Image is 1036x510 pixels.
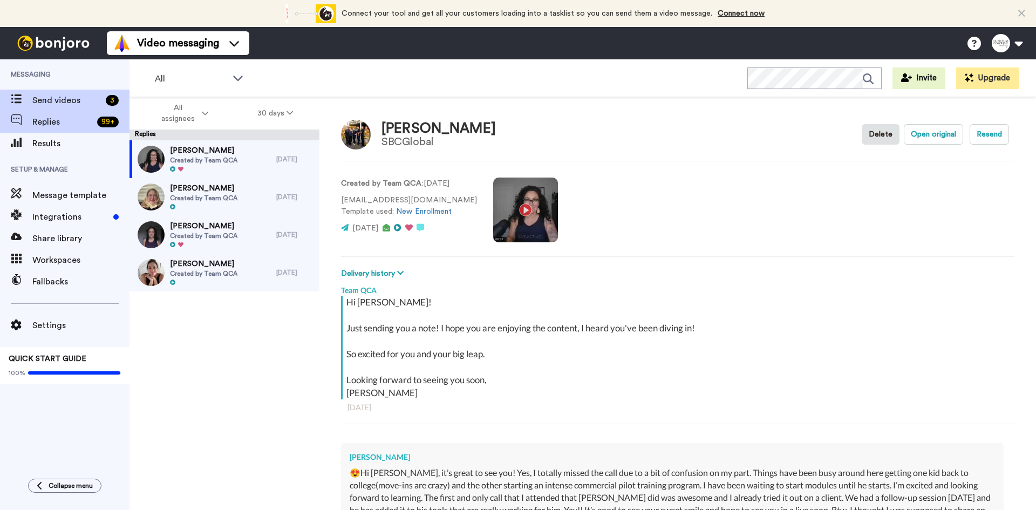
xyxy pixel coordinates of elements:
div: [PERSON_NAME] [350,452,995,463]
a: Connect now [718,10,765,17]
div: animation [277,4,336,23]
span: Replies [32,115,93,128]
div: 99 + [97,117,119,127]
button: All assignees [132,98,233,128]
a: [PERSON_NAME]Created by Team QCA[DATE] [129,178,319,216]
span: All [155,72,227,85]
span: [PERSON_NAME] [170,259,237,269]
img: 792400da-58ba-4442-8d63-efda9c45116f-thumb.jpg [138,259,165,286]
span: Created by Team QCA [170,269,237,278]
span: Created by Team QCA [170,156,237,165]
button: 30 days [233,104,318,123]
span: Connect your tool and get all your customers loading into a tasklist so you can send them a video... [342,10,712,17]
img: vm-color.svg [113,35,131,52]
button: Collapse menu [28,479,101,493]
button: Delivery history [341,268,407,280]
span: [PERSON_NAME] [170,221,237,232]
a: New Enrollment [396,208,452,215]
span: Message template [32,189,129,202]
span: Collapse menu [49,481,93,490]
span: 100% [9,369,25,377]
span: All assignees [156,103,200,124]
a: [PERSON_NAME]Created by Team QCA[DATE] [129,254,319,291]
button: Delete [862,124,899,145]
p: [EMAIL_ADDRESS][DOMAIN_NAME] Template used: [341,195,477,217]
span: Video messaging [137,36,219,51]
div: Team QCA [341,280,1014,296]
span: Integrations [32,210,109,223]
strong: Created by Team QCA [341,180,422,187]
div: 3 [106,95,119,106]
p: : [DATE] [341,178,477,189]
div: Hi [PERSON_NAME]! Just sending you a note! I hope you are enjoying the content, I heard you've be... [346,296,1012,399]
div: SBCGlobal [381,136,496,148]
span: Settings [32,319,129,332]
a: [PERSON_NAME]Created by Team QCA[DATE] [129,140,319,178]
div: [DATE] [276,155,314,164]
img: c61698e8-ebe4-46e2-9efd-58e84228a016-thumb.jpg [138,221,165,248]
a: [PERSON_NAME]Created by Team QCA[DATE] [129,216,319,254]
span: [PERSON_NAME] [170,183,237,194]
button: Upgrade [956,67,1019,89]
span: Share library [32,232,129,245]
button: Invite [892,67,945,89]
div: [PERSON_NAME] [381,121,496,137]
div: [DATE] [276,268,314,277]
div: [DATE] [347,402,1008,413]
span: QUICK START GUIDE [9,355,86,363]
span: Send videos [32,94,101,107]
span: Created by Team QCA [170,232,237,240]
span: Results [32,137,129,150]
div: [DATE] [276,193,314,201]
span: [DATE] [352,225,378,232]
img: 865bb207-6efa-4e33-b0ed-347afdd1d52c-thumb.jpg [138,146,165,173]
span: Workspaces [32,254,129,267]
span: Fallbacks [32,275,129,288]
img: Image of Shana Gooden [341,120,371,149]
img: bj-logo-header-white.svg [13,36,94,51]
div: [DATE] [276,230,314,239]
button: Open original [904,124,963,145]
button: Resend [970,124,1009,145]
span: [PERSON_NAME] [170,145,237,156]
span: Created by Team QCA [170,194,237,202]
img: 9fa1040b-45d7-4293-8f5d-702a1c0af053-thumb.jpg [138,183,165,210]
div: Replies [129,130,319,140]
